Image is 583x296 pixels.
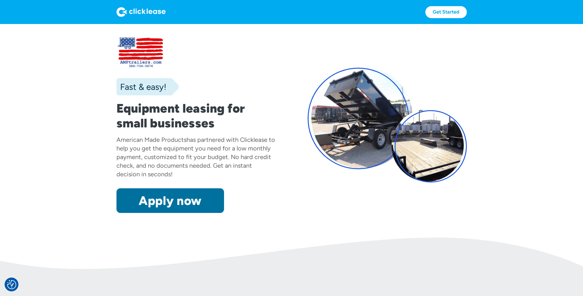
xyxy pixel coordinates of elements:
[7,280,16,289] button: Consent Preferences
[116,81,166,93] div: Fast & easy!
[116,101,276,130] h1: Equipment leasing for small businesses
[7,280,16,289] img: Revisit consent button
[116,136,187,143] div: American Made Products
[116,136,275,178] div: has partnered with Clicklease to help you get the equipment you need for a low monthly payment, c...
[116,188,224,213] a: Apply now
[116,7,166,17] img: Logo
[425,6,467,18] a: Get Started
